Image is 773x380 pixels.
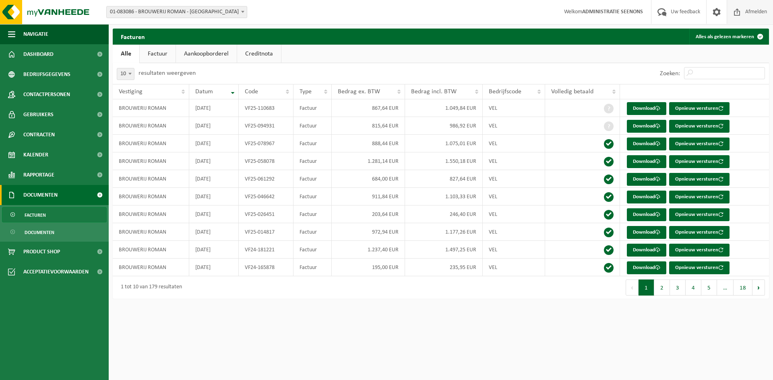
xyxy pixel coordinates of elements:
td: VF25-014817 [239,223,293,241]
a: Download [627,261,666,274]
td: Factuur [293,241,332,259]
td: VF24-165878 [239,259,293,276]
td: BROUWERIJ ROMAN [113,99,189,117]
a: Download [627,191,666,203]
span: Code [245,88,258,95]
td: VF25-094931 [239,117,293,135]
td: 888,44 EUR [332,135,405,152]
td: [DATE] [189,188,239,205]
td: [DATE] [189,241,239,259]
td: VEL [483,259,545,276]
span: Facturen [25,207,46,223]
td: VEL [483,188,545,205]
td: BROUWERIJ ROMAN [113,117,189,135]
span: Documenten [25,225,54,240]
a: Download [627,138,666,150]
span: Product Shop [23,242,60,262]
a: Facturen [2,207,107,222]
span: Bedrijfscode [489,88,521,95]
td: Factuur [293,152,332,170]
td: Factuur [293,170,332,188]
td: 246,40 EUR [405,205,483,223]
td: 972,94 EUR [332,223,405,241]
td: VEL [483,205,545,223]
td: 1.177,26 EUR [405,223,483,241]
button: 1 [639,279,654,296]
td: [DATE] [189,259,239,276]
td: Factuur [293,259,332,276]
span: Acceptatievoorwaarden [23,262,89,282]
a: Documenten [2,224,107,240]
td: Factuur [293,223,332,241]
td: VEL [483,223,545,241]
span: 01-083086 - BROUWERIJ ROMAN - OUDENAARDE [106,6,247,18]
button: Opnieuw versturen [669,261,730,274]
td: 986,92 EUR [405,117,483,135]
span: Dashboard [23,44,54,64]
span: Bedrijfsgegevens [23,64,70,84]
button: Alles als gelezen markeren [689,29,768,45]
a: Alle [113,45,139,63]
span: Documenten [23,185,58,205]
td: VF25-078967 [239,135,293,152]
td: [DATE] [189,170,239,188]
td: VEL [483,135,545,152]
button: Previous [626,279,639,296]
span: Bedrag incl. BTW [411,88,457,95]
td: [DATE] [189,135,239,152]
td: 1.281,14 EUR [332,152,405,170]
td: VEL [483,241,545,259]
td: [DATE] [189,99,239,117]
h2: Facturen [113,29,153,44]
span: Type [300,88,312,95]
td: BROUWERIJ ROMAN [113,170,189,188]
span: … [717,279,734,296]
td: 235,95 EUR [405,259,483,276]
td: BROUWERIJ ROMAN [113,188,189,205]
a: Download [627,208,666,221]
td: Factuur [293,117,332,135]
td: VEL [483,117,545,135]
td: Factuur [293,99,332,117]
span: Rapportage [23,165,54,185]
button: Opnieuw versturen [669,102,730,115]
a: Download [627,102,666,115]
td: BROUWERIJ ROMAN [113,241,189,259]
button: Opnieuw versturen [669,173,730,186]
td: VF25-061292 [239,170,293,188]
td: VF24-181221 [239,241,293,259]
td: 827,64 EUR [405,170,483,188]
strong: ADMINISTRATIE SEENONS [582,9,643,15]
button: Opnieuw versturen [669,138,730,150]
span: Gebruikers [23,105,54,125]
td: 911,84 EUR [332,188,405,205]
td: 684,00 EUR [332,170,405,188]
a: Download [627,120,666,133]
a: Download [627,226,666,239]
label: Zoeken: [660,70,680,77]
td: 1.103,33 EUR [405,188,483,205]
button: 18 [734,279,752,296]
span: 10 [117,68,134,80]
td: VF25-026451 [239,205,293,223]
td: Factuur [293,188,332,205]
td: 203,64 EUR [332,205,405,223]
a: Factuur [140,45,176,63]
span: Datum [195,88,213,95]
td: Factuur [293,205,332,223]
td: 1.550,18 EUR [405,152,483,170]
button: 5 [701,279,717,296]
a: Download [627,244,666,257]
td: BROUWERIJ ROMAN [113,259,189,276]
button: 2 [654,279,670,296]
button: Opnieuw versturen [669,226,730,239]
span: Contactpersonen [23,84,70,105]
button: Opnieuw versturen [669,155,730,168]
td: 867,64 EUR [332,99,405,117]
td: VF25-058078 [239,152,293,170]
button: Opnieuw versturen [669,191,730,203]
td: BROUWERIJ ROMAN [113,223,189,241]
a: Download [627,155,666,168]
td: Factuur [293,135,332,152]
div: 1 tot 10 van 179 resultaten [117,280,182,295]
